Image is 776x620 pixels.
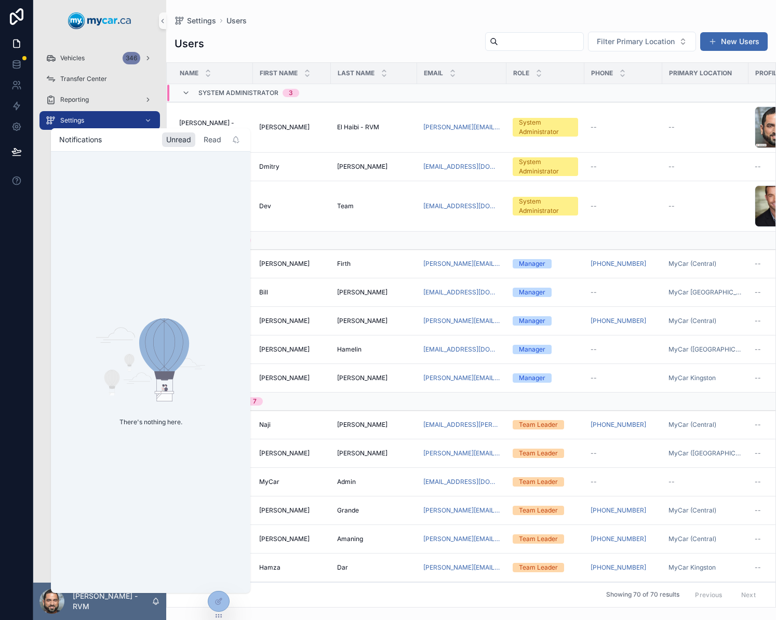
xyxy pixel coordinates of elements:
[259,345,310,354] span: [PERSON_NAME]
[259,421,271,429] span: Naji
[591,288,656,296] a: --
[337,123,379,131] span: El Haibi - RVM
[668,202,675,210] span: --
[337,123,411,131] a: El Haibi - RVM
[423,563,500,572] a: [PERSON_NAME][EMAIL_ADDRESS][DOMAIN_NAME]
[519,345,545,354] div: Manager
[179,119,247,136] a: [PERSON_NAME] - RVM
[591,260,646,268] a: [PHONE_NUMBER]
[259,123,310,131] span: [PERSON_NAME]
[668,202,742,210] a: --
[519,373,545,383] div: Manager
[513,534,578,544] a: Team Leader
[60,96,89,104] span: Reporting
[668,345,742,354] a: MyCar ([GEOGRAPHIC_DATA])
[259,288,325,296] a: Bill
[337,260,351,268] span: Firth
[591,563,656,572] a: [PHONE_NUMBER]
[513,506,578,515] a: Team Leader
[591,421,656,429] a: [PHONE_NUMBER]
[259,535,325,543] a: [PERSON_NAME]
[668,123,742,131] a: --
[519,259,545,268] div: Manager
[668,374,742,382] a: MyCar Kingston
[423,535,500,543] a: [PERSON_NAME][EMAIL_ADDRESS][DOMAIN_NAME]
[591,123,656,131] a: --
[591,202,656,210] a: --
[591,345,656,354] a: --
[337,317,411,325] a: [PERSON_NAME]
[591,374,656,382] a: --
[668,260,716,268] span: MyCar (Central)
[423,260,500,268] a: [PERSON_NAME][EMAIL_ADDRESS][DOMAIN_NAME]
[259,317,325,325] a: [PERSON_NAME]
[668,506,716,515] a: MyCar (Central)
[337,374,387,382] span: [PERSON_NAME]
[337,478,356,486] span: Admin
[39,70,160,88] a: Transfer Center
[668,563,716,572] a: MyCar Kingston
[668,374,716,382] a: MyCar Kingston
[259,449,325,457] a: [PERSON_NAME]
[337,288,411,296] a: [PERSON_NAME]
[337,202,411,210] a: Team
[668,163,675,171] span: --
[423,449,500,457] a: [PERSON_NAME][EMAIL_ADDRESS][DOMAIN_NAME]
[519,197,572,215] div: System Administrator
[591,478,597,486] span: --
[199,132,225,147] div: Read
[591,345,597,354] span: --
[668,317,742,325] a: MyCar (Central)
[668,288,742,296] a: MyCar [GEOGRAPHIC_DATA]
[513,563,578,572] a: Team Leader
[175,16,216,26] a: Settings
[111,410,191,435] p: There's nothing here.
[519,449,558,458] div: Team Leader
[259,563,280,572] span: Hamza
[606,591,679,599] span: Showing 70 of 70 results
[259,260,310,268] span: [PERSON_NAME]
[259,506,310,515] span: [PERSON_NAME]
[337,374,411,382] a: [PERSON_NAME]
[59,134,102,145] h1: Notifications
[423,374,500,382] a: [PERSON_NAME][EMAIL_ADDRESS][PERSON_NAME][DOMAIN_NAME]
[519,420,558,429] div: Team Leader
[423,421,500,429] a: [EMAIL_ADDRESS][PERSON_NAME][DOMAIN_NAME]
[337,563,411,572] a: Dar
[755,506,761,515] span: --
[337,288,387,296] span: [PERSON_NAME]
[513,288,578,297] a: Manager
[337,535,363,543] span: Amaning
[337,421,411,429] a: [PERSON_NAME]
[423,478,500,486] a: [EMAIL_ADDRESS][DOMAIN_NAME]
[423,163,500,171] a: [EMAIL_ADDRESS][DOMAIN_NAME]
[755,345,761,354] span: --
[259,449,310,457] span: [PERSON_NAME]
[423,345,500,354] a: [EMAIL_ADDRESS][DOMAIN_NAME]
[513,477,578,487] a: Team Leader
[591,317,646,325] a: [PHONE_NUMBER]
[591,563,646,572] a: [PHONE_NUMBER]
[39,90,160,109] a: Reporting
[591,449,597,457] span: --
[180,69,198,77] span: Name
[337,563,348,572] span: Dar
[591,478,656,486] a: --
[755,449,761,457] span: --
[591,288,597,296] span: --
[668,449,742,457] span: MyCar ([GEOGRAPHIC_DATA])
[755,260,761,268] span: --
[591,202,597,210] span: --
[423,202,500,210] a: [EMAIL_ADDRESS][DOMAIN_NAME]
[259,202,325,210] a: Dev
[519,288,545,297] div: Manager
[513,157,578,176] a: System Administrator
[337,449,387,457] span: [PERSON_NAME]
[588,32,696,51] button: Select Button
[668,317,716,325] a: MyCar (Central)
